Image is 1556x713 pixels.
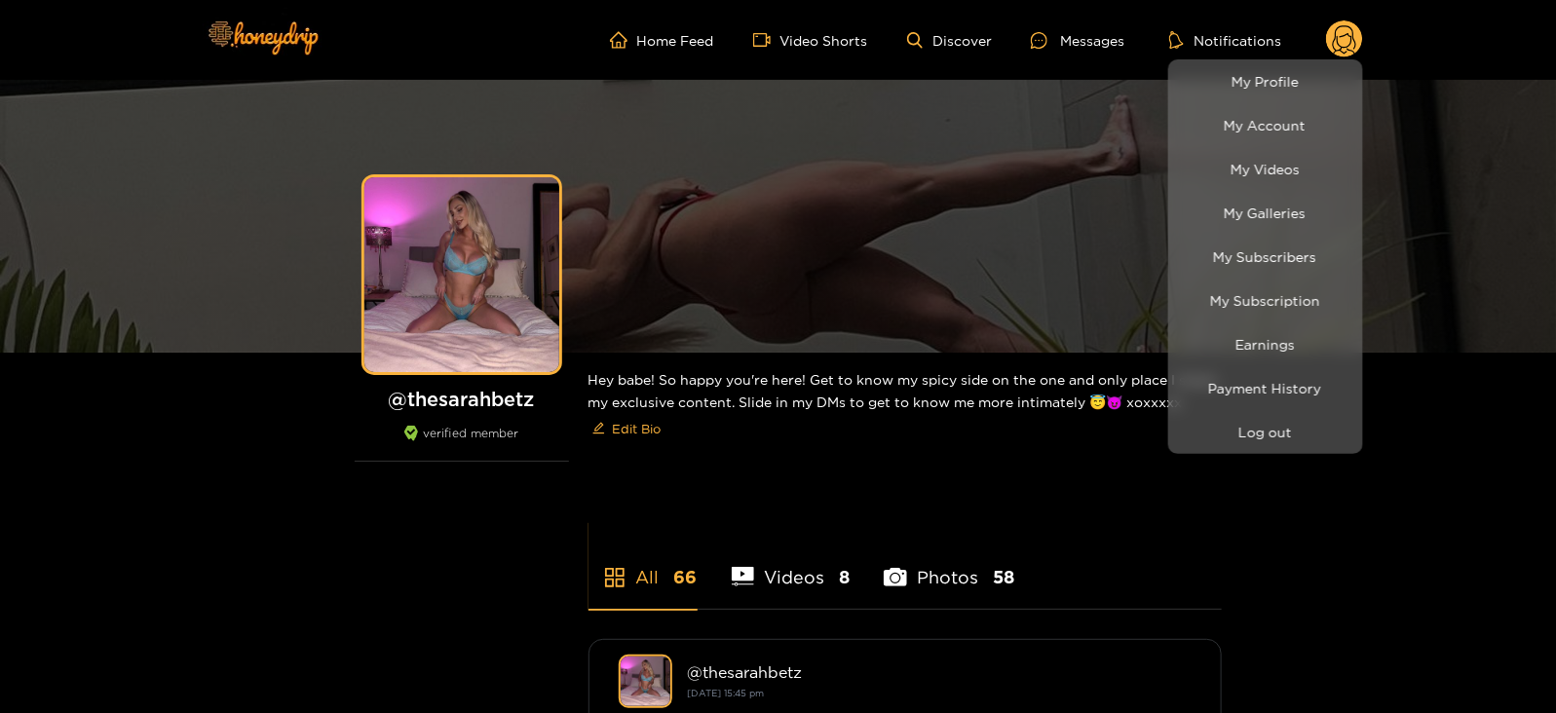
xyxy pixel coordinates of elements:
a: My Account [1173,108,1358,142]
a: My Subscription [1173,283,1358,318]
a: My Videos [1173,152,1358,186]
a: My Profile [1173,64,1358,98]
a: My Galleries [1173,196,1358,230]
a: Payment History [1173,371,1358,405]
a: Earnings [1173,327,1358,361]
a: My Subscribers [1173,240,1358,274]
button: Log out [1173,415,1358,449]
